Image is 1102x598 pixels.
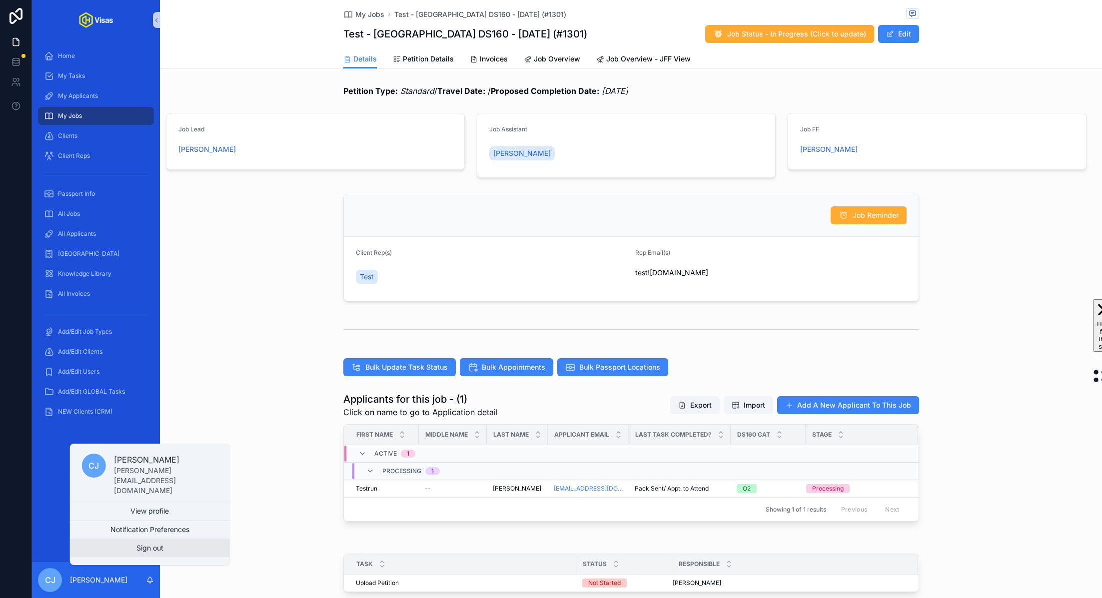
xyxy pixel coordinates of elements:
[489,125,527,133] span: Job Assistant
[554,431,609,439] span: Applicant Email
[425,485,481,493] a: --
[38,147,154,165] a: Client Reps
[744,400,765,410] span: Import
[58,152,90,160] span: Client Reps
[58,92,98,100] span: My Applicants
[343,9,384,19] a: My Jobs
[878,25,919,43] button: Edit
[705,25,874,43] button: Job Status - In Progress (Click to update)
[394,9,566,19] a: Test - [GEOGRAPHIC_DATA] DS160 - [DATE] (#1301)
[38,323,154,341] a: Add/Edit Job Types
[557,358,668,376] button: Bulk Passport Locations
[178,144,236,154] span: [PERSON_NAME]
[178,125,204,133] span: Job Lead
[724,396,773,414] button: Import
[70,575,127,585] p: [PERSON_NAME]
[493,431,529,439] span: Last Name
[38,185,154,203] a: Passport Info
[812,484,844,493] div: Processing
[58,210,80,218] span: All Jobs
[374,450,397,458] span: Active
[343,406,498,418] span: Click on name to go to Application detail
[38,343,154,361] a: Add/Edit Clients
[635,268,907,278] span: test![DOMAIN_NAME]
[670,396,720,414] button: Export
[493,485,542,493] a: [PERSON_NAME]
[425,485,431,493] span: --
[32,40,160,434] div: scrollable content
[524,50,580,70] a: Job Overview
[602,86,628,96] em: [DATE]
[58,348,102,356] span: Add/Edit Clients
[58,52,75,60] span: Home
[79,12,113,28] img: App logo
[58,190,95,198] span: Passport Info
[400,86,434,96] em: Standard
[58,408,112,416] span: NEW Clients (CRM)
[365,362,448,372] span: Bulk Update Task Status
[70,502,230,520] a: View profile
[635,431,712,439] span: Last Task Completed?
[460,358,553,376] button: Bulk Appointments
[407,450,409,458] div: 1
[343,85,628,97] span: / /
[356,485,413,493] a: Testrun
[679,560,720,568] span: Responsible
[58,290,90,298] span: All Invoices
[579,362,660,372] span: Bulk Passport Locations
[470,50,508,70] a: Invoices
[70,539,230,557] button: Sign out
[38,265,154,283] a: Knowledge Library
[58,388,125,396] span: Add/Edit GLOBAL Tasks
[38,245,154,263] a: [GEOGRAPHIC_DATA]
[38,107,154,125] a: My Jobs
[588,579,621,588] div: Not Started
[554,485,623,493] a: [EMAIL_ADDRESS][DOMAIN_NAME]
[38,127,154,145] a: Clients
[493,148,551,158] span: [PERSON_NAME]
[583,560,607,568] span: Status
[596,50,691,70] a: Job Overview - JFF View
[431,467,434,475] div: 1
[356,431,393,439] span: First Name
[635,485,709,493] span: Pack Sent/ Appt. to Attend
[737,484,800,493] a: O2
[673,579,721,587] span: [PERSON_NAME]
[114,466,218,496] p: [PERSON_NAME][EMAIL_ADDRESS][DOMAIN_NAME]
[356,485,377,493] span: Testrun
[606,54,691,64] span: Job Overview - JFF View
[356,579,399,587] span: Upload Petition
[480,54,508,64] span: Invoices
[58,328,112,336] span: Add/Edit Job Types
[766,506,826,514] span: Showing 1 of 1 results
[58,250,119,258] span: [GEOGRAPHIC_DATA]
[58,230,96,238] span: All Applicants
[853,210,899,220] span: Job Reminder
[403,54,454,64] span: Petition Details
[38,225,154,243] a: All Applicants
[38,47,154,65] a: Home
[38,87,154,105] a: My Applicants
[743,484,751,493] div: O2
[356,560,373,568] span: Task
[58,368,99,376] span: Add/Edit Users
[58,72,85,80] span: My Tasks
[38,285,154,303] a: All Invoices
[356,270,378,284] a: Test
[343,27,587,41] h1: Test - [GEOGRAPHIC_DATA] DS160 - [DATE] (#1301)
[800,125,819,133] span: Job FF
[38,205,154,223] a: All Jobs
[343,86,398,96] strong: Petition Type:
[482,362,545,372] span: Bulk Appointments
[777,396,919,414] button: Add A New Applicant To This Job
[38,403,154,421] a: NEW Clients (CRM)
[343,392,498,406] h1: Applicants for this job - (1)
[343,358,456,376] button: Bulk Update Task Status
[727,29,866,39] span: Job Status - In Progress (Click to update)
[360,272,374,282] span: Test
[635,485,725,493] a: Pack Sent/ Appt. to Attend
[114,454,218,466] p: [PERSON_NAME]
